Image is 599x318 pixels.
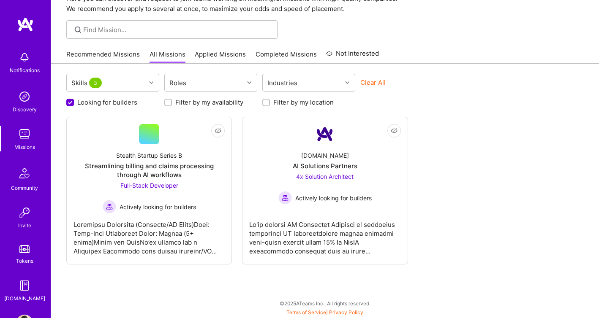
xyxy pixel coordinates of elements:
[16,49,33,66] img: bell
[19,245,30,253] img: tokens
[296,173,354,180] span: 4x Solution Architect
[83,25,271,34] input: Find Mission...
[195,50,246,64] a: Applied Missions
[16,204,33,221] img: Invite
[149,81,153,85] i: icon Chevron
[74,213,225,256] div: Loremipsu Dolorsita (Consecte/AD Elits)Doei: Temp-Inci Utlaboreet Dolor: Magnaa (5+ enima)Minim v...
[66,50,140,64] a: Recommended Missions
[13,105,37,114] div: Discovery
[69,77,106,89] div: Skills
[391,127,398,134] i: icon EyeClosed
[326,49,379,64] a: Not Interested
[167,77,188,89] div: Roles
[265,77,299,89] div: Industries
[315,124,335,144] img: Company Logo
[286,309,363,315] span: |
[11,183,38,192] div: Community
[4,294,45,303] div: [DOMAIN_NAME]
[286,309,326,315] a: Terms of Service
[74,162,225,179] div: Streamlining billing and claims processing through AI workflows
[120,182,178,189] span: Full-Stack Developer
[256,50,317,64] a: Completed Missions
[360,78,386,87] button: Clear All
[16,126,33,143] img: teamwork
[14,143,35,151] div: Missions
[345,81,349,85] i: icon Chevron
[329,309,363,315] a: Privacy Policy
[301,151,349,160] div: [DOMAIN_NAME]
[103,200,116,213] img: Actively looking for builders
[293,162,357,170] div: AI Solutions Partners
[16,277,33,294] img: guide book
[14,163,35,183] img: Community
[73,25,83,35] i: icon SearchGrey
[150,50,185,64] a: All Missions
[278,191,292,205] img: Actively looking for builders
[215,127,221,134] i: icon EyeClosed
[273,98,334,107] label: Filter by my location
[51,293,599,314] div: © 2025 ATeams Inc., All rights reserved.
[16,88,33,105] img: discovery
[249,124,400,257] a: Company Logo[DOMAIN_NAME]AI Solutions Partners4x Solution Architect Actively looking for builders...
[295,194,372,202] span: Actively looking for builders
[89,78,102,88] span: 3
[74,124,225,257] a: Stealth Startup Series BStreamlining billing and claims processing through AI workflowsFull-Stack...
[249,213,400,256] div: Lo'ip dolorsi AM Consectet Adipisci el seddoeius temporinci UT laboreetdolore magnaa enimadmi ven...
[16,256,33,265] div: Tokens
[175,98,243,107] label: Filter by my availability
[10,66,40,75] div: Notifications
[77,98,137,107] label: Looking for builders
[17,17,34,32] img: logo
[18,221,31,230] div: Invite
[116,151,182,160] div: Stealth Startup Series B
[247,81,251,85] i: icon Chevron
[120,202,196,211] span: Actively looking for builders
